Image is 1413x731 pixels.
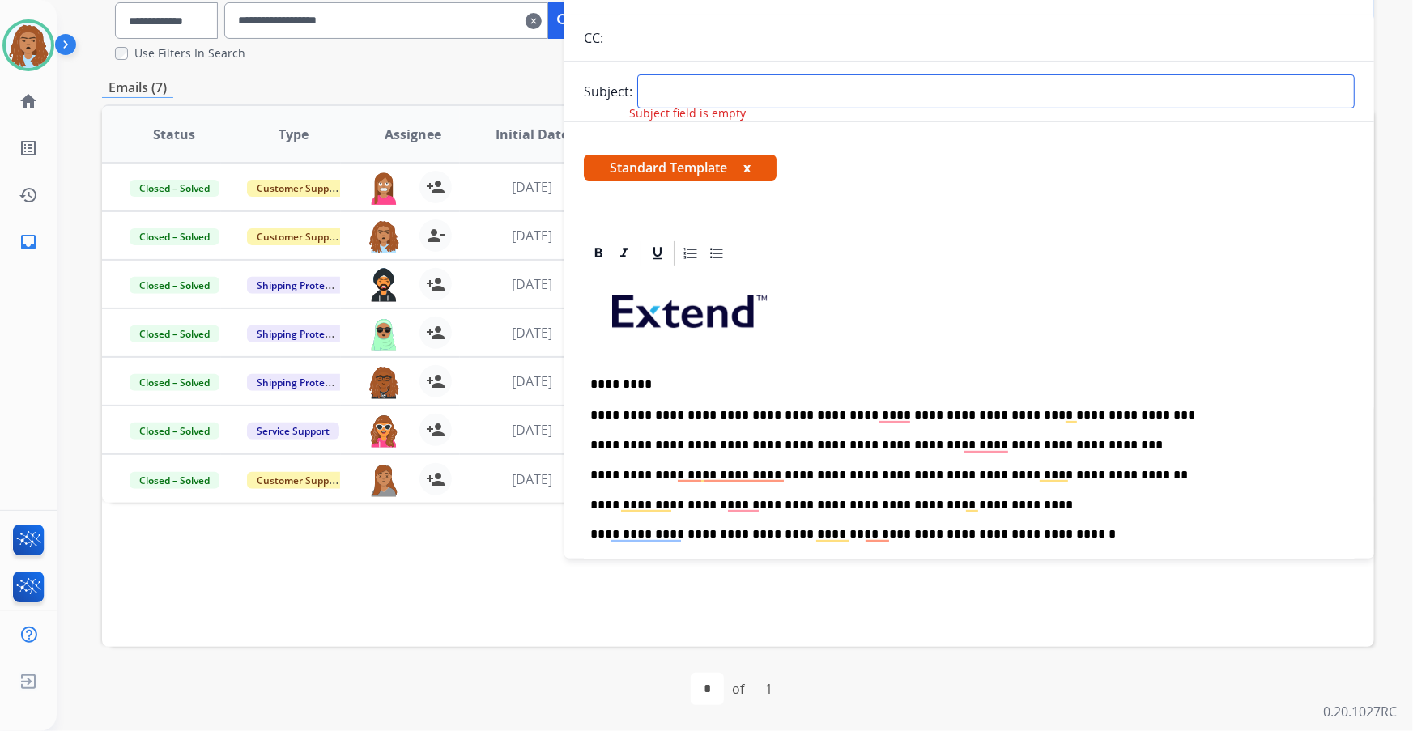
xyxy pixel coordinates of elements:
button: x [743,158,751,177]
img: agent-avatar [368,268,400,302]
mat-icon: list_alt [19,138,38,158]
mat-icon: search [555,11,574,31]
mat-icon: person_add [426,177,445,197]
p: CC: [584,28,603,48]
span: Closed – Solved [130,228,219,245]
p: 0.20.1027RC [1323,702,1397,721]
div: of [732,679,744,699]
span: Assignee [385,125,441,144]
img: agent-avatar [368,414,400,448]
p: Subject: [584,82,632,101]
label: Use Filters In Search [134,45,245,62]
span: [DATE] [512,470,552,488]
span: Shipping Protection [247,374,358,391]
img: agent-avatar [368,171,400,205]
span: Shipping Protection [247,277,358,294]
span: Closed – Solved [130,423,219,440]
div: Underline [645,241,670,266]
img: agent-avatar [368,219,400,253]
span: Closed – Solved [130,180,219,197]
span: Customer Support [247,228,352,245]
span: Status [153,125,195,144]
div: Bullet List [704,241,729,266]
img: agent-avatar [368,365,400,399]
span: [DATE] [512,324,552,342]
img: agent-avatar [368,463,400,497]
span: Closed – Solved [130,325,219,342]
span: [DATE] [512,421,552,439]
p: Emails (7) [102,78,173,98]
span: Service Support [247,423,339,440]
span: [DATE] [512,178,552,196]
span: Subject field is empty. [629,105,749,121]
span: [DATE] [512,275,552,293]
mat-icon: inbox [19,232,38,252]
div: 1 [752,673,785,705]
div: Ordered List [679,241,703,266]
span: [DATE] [512,227,552,244]
span: [DATE] [512,372,552,390]
mat-icon: home [19,91,38,111]
span: Customer Support [247,180,352,197]
span: Closed – Solved [130,374,219,391]
mat-icon: person_remove [426,226,445,245]
div: Italic [612,241,636,266]
mat-icon: person_add [426,372,445,391]
span: Customer Support [247,472,352,489]
mat-icon: history [19,185,38,205]
span: Shipping Protection [247,325,358,342]
mat-icon: person_add [426,274,445,294]
span: Standard Template [584,155,777,181]
img: agent-avatar [368,317,400,351]
div: Bold [586,241,611,266]
span: Closed – Solved [130,472,219,489]
span: Type [279,125,309,144]
img: avatar [6,23,51,68]
mat-icon: person_add [426,470,445,489]
span: Closed – Solved [130,277,219,294]
mat-icon: person_add [426,323,445,342]
mat-icon: clear [526,11,542,31]
mat-icon: person_add [426,420,445,440]
span: Initial Date [496,125,568,144]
